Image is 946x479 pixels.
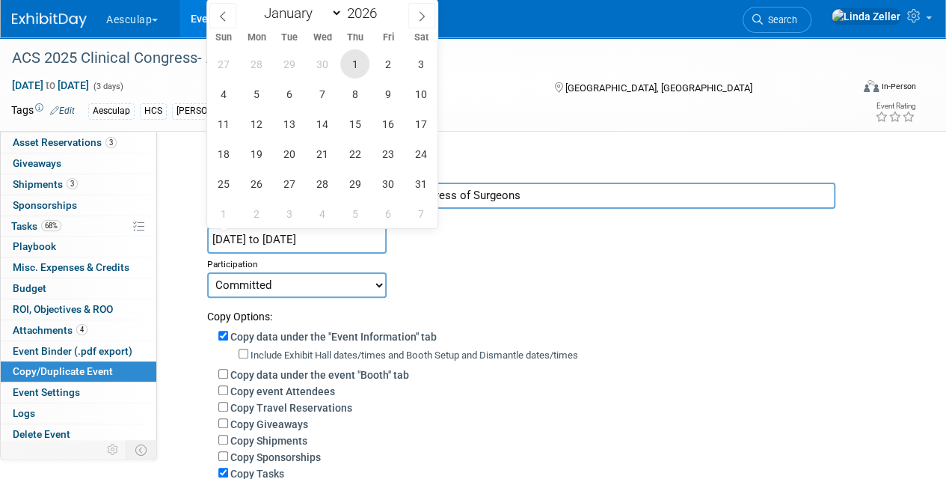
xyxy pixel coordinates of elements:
[13,345,132,357] span: Event Binder (.pdf export)
[307,139,337,168] span: October 21, 2026
[340,109,369,138] span: October 15, 2026
[1,132,156,153] a: Asset Reservations3
[13,324,87,336] span: Attachments
[743,7,811,33] a: Search
[405,33,437,43] span: Sat
[307,199,337,228] span: November 4, 2026
[43,79,58,91] span: to
[373,109,402,138] span: October 16, 2026
[1,382,156,403] a: Event Settings
[274,49,304,79] span: September 29, 2026
[207,298,905,324] div: Copy Options:
[1,153,156,174] a: Giveaways
[172,103,251,119] div: [PERSON_NAME]
[340,49,369,79] span: October 1, 2026
[7,45,839,72] div: ACS 2025 Clinical Congress- American Congress of Surgeons
[1,403,156,424] a: Logs
[11,220,61,232] span: Tasks
[230,369,409,381] label: Copy data under the event "Booth" tab
[230,435,307,447] label: Copy Shipments
[67,178,78,189] span: 3
[1,361,156,382] a: Copy/Duplicate Event
[76,324,87,335] span: 4
[13,136,117,148] span: Asset Reservations
[242,49,271,79] span: September 28, 2026
[13,282,46,294] span: Budget
[251,350,578,361] label: Include Exhibit Hall dates/times and Booth Setup and Dismantle dates/times
[13,365,113,377] span: Copy/Duplicate Event
[230,402,352,414] label: Copy Travel Reservations
[230,451,321,463] label: Copy Sponsorships
[13,199,77,211] span: Sponsorships
[307,109,337,138] span: October 14, 2026
[13,178,78,190] span: Shipments
[307,49,337,79] span: September 30, 2026
[41,220,61,231] span: 68%
[343,4,387,22] input: Year
[242,139,271,168] span: October 19, 2026
[13,261,129,273] span: Misc. Expenses & Credits
[406,109,435,138] span: October 17, 2026
[242,79,271,109] span: October 5, 2026
[13,303,113,315] span: ROI, Objectives & ROO
[242,109,271,138] span: October 12, 2026
[875,103,915,110] div: Event Rating
[13,386,80,398] span: Event Settings
[13,407,35,419] span: Logs
[565,82,752,94] span: [GEOGRAPHIC_DATA], [GEOGRAPHIC_DATA]
[100,440,126,460] td: Personalize Event Tab Strip
[230,331,437,343] label: Copy data under the "Event Information" tab
[1,278,156,299] a: Budget
[881,81,916,92] div: In-Person
[209,199,238,228] span: November 1, 2026
[273,33,306,43] span: Tue
[1,195,156,216] a: Sponsorships
[373,49,402,79] span: October 2, 2026
[230,385,335,397] label: Copy event Attendees
[373,79,402,109] span: October 9, 2026
[207,254,905,272] div: Participation
[274,139,304,168] span: October 20, 2026
[406,169,435,198] span: October 31, 2026
[373,199,402,228] span: November 6, 2026
[373,169,402,198] span: October 30, 2026
[274,199,304,228] span: November 3, 2026
[13,157,61,169] span: Giveaways
[1,299,156,320] a: ROI, Objectives & ROO
[230,418,308,430] label: Copy Giveaways
[340,169,369,198] span: October 29, 2026
[306,33,339,43] span: Wed
[13,428,70,440] span: Delete Event
[242,169,271,198] span: October 26, 2026
[339,33,372,43] span: Thu
[1,216,156,237] a: Tasks68%
[207,209,905,227] div: Event Dates
[240,33,273,43] span: Mon
[831,8,901,25] img: Linda Zeller
[784,78,916,100] div: Event Format
[126,440,157,460] td: Toggle Event Tabs
[140,103,167,119] div: HCS
[1,341,156,361] a: Event Binder (.pdf export)
[307,169,337,198] span: October 28, 2026
[209,109,238,138] span: October 11, 2026
[207,33,240,43] span: Sun
[88,103,135,119] div: Aesculap
[207,165,905,183] div: Event Name
[373,139,402,168] span: October 23, 2026
[1,424,156,445] a: Delete Event
[340,79,369,109] span: October 8, 2026
[242,199,271,228] span: November 2, 2026
[763,14,797,25] span: Search
[372,33,405,43] span: Fri
[209,79,238,109] span: October 4, 2026
[340,139,369,168] span: October 22, 2026
[11,103,75,120] td: Tags
[406,79,435,109] span: October 10, 2026
[209,139,238,168] span: October 18, 2026
[274,169,304,198] span: October 27, 2026
[1,320,156,341] a: Attachments4
[1,237,156,257] a: Playbook
[12,13,87,28] img: ExhibitDay
[92,82,123,91] span: (3 days)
